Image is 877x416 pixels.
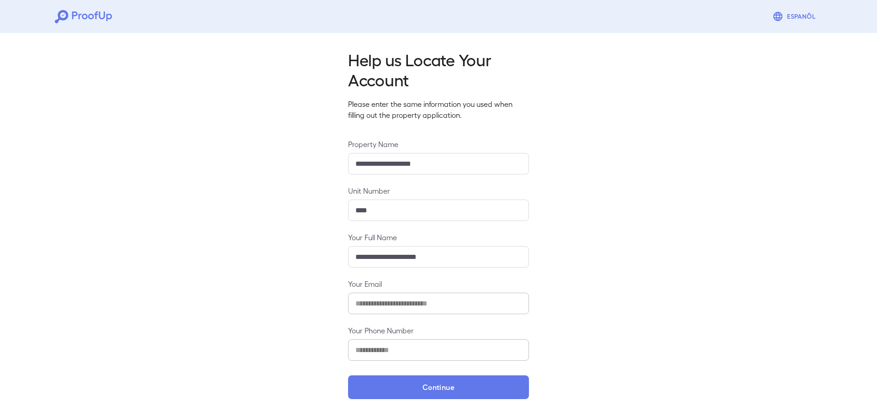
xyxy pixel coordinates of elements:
[348,49,529,90] h2: Help us Locate Your Account
[348,139,529,149] label: Property Name
[348,232,529,242] label: Your Full Name
[769,7,822,26] button: Espanõl
[348,325,529,336] label: Your Phone Number
[348,279,529,289] label: Your Email
[348,185,529,196] label: Unit Number
[348,99,529,121] p: Please enter the same information you used when filling out the property application.
[348,375,529,399] button: Continue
